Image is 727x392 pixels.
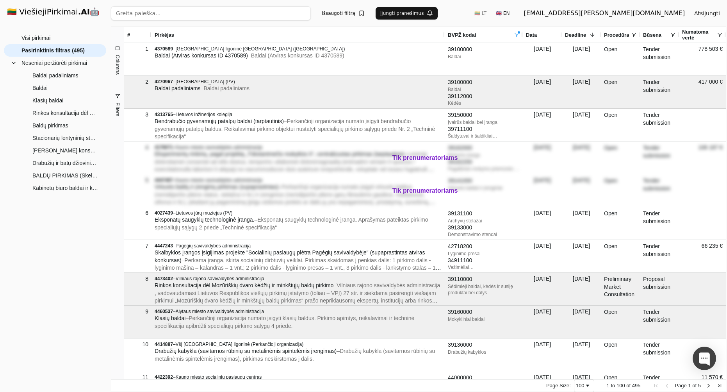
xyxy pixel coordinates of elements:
[448,243,520,251] div: 42718200
[155,374,173,380] span: 4422392
[155,243,173,249] span: 4447243
[448,93,520,100] div: 39112000
[115,55,121,75] span: Columns
[448,133,520,139] div: Šaldytuvai ir šaldikliai
[155,315,414,329] span: – Perkančioji organizacija numato įsigyti klasių baldus. Pirkimo apimtys, reikalavimai ir technin...
[127,175,148,186] div: 5
[523,240,562,272] div: [DATE]
[155,210,442,216] div: –
[448,46,520,54] div: 39100000
[706,383,712,389] div: Next Page
[640,306,679,338] div: Tender submission
[32,95,63,106] span: Klasių baldai
[176,79,235,84] span: [GEOGRAPHIC_DATA] (PV)
[448,144,520,152] div: 39162000
[201,85,249,91] span: – Baldai padaliniams
[562,76,601,108] div: [DATE]
[155,276,173,281] span: 4473402
[565,32,586,38] span: Deadline
[127,32,130,38] span: #
[155,177,173,183] span: 4447487
[248,52,344,59] span: – Baldai (Atviras konkursas ID 4370589)
[155,151,404,157] span: Eksperimentų rinkinių, pagal projektą „Tūkstantmečio mokyklos II“, centralizuotas pirkimas (tarpt...
[448,86,520,93] div: Baldai
[653,383,659,389] div: First Page
[155,257,441,286] span: – Perkama įranga, skirta socialinių dirbtuvių veiklai. Pirkimas skaidomas į penkias dalis: 1 pirk...
[526,32,537,38] span: Data
[155,341,442,347] div: –
[692,383,697,388] span: of
[523,174,562,207] div: [DATE]
[601,306,640,338] div: Open
[155,145,173,150] span: 4176671
[640,273,679,305] div: Proposal submission
[448,276,520,283] div: 39110000
[127,306,148,317] div: 9
[127,142,148,153] div: 4
[546,383,571,388] div: Page Size:
[448,32,476,38] span: BVPŽ kodai
[523,141,562,174] div: [DATE]
[604,32,629,38] span: Procedūra
[155,79,173,84] span: 4270967
[448,231,520,238] div: Demonstravimo stendai
[32,120,68,131] span: Baldų pirkimas
[21,45,85,56] span: Pasirinktinis filtras (495)
[448,224,520,232] div: 39133000
[155,210,173,216] span: 4027439
[155,144,442,150] div: –
[601,43,640,75] div: Open
[127,240,148,252] div: 7
[155,282,333,288] span: Rinkos konsultacija dėl Mozūriškių dvaro kėdžių ir minkštųjų baldų pirkimo
[127,76,148,88] div: 2
[632,383,641,388] span: 495
[78,7,90,16] strong: .AI
[448,270,520,278] div: 42718100
[448,210,520,218] div: 39131100
[155,243,442,249] div: –
[32,182,98,194] span: Kabinetų biuro baldai ir kėdės (atviras konkursas)
[155,32,174,38] span: Pirkėjas
[682,29,716,41] span: Numatoma vertė
[643,32,661,38] span: Būsena
[448,218,520,224] div: Archyvų stelažai
[640,43,679,75] div: Tender submission
[448,79,520,86] div: 39100000
[601,240,640,272] div: Open
[640,338,679,371] div: Tender submission
[523,76,562,108] div: [DATE]
[523,43,562,75] div: [DATE]
[562,141,601,174] div: [DATE]
[448,283,520,296] div: Sėdimieji baldai, kėdės ir susiję produktai bei dalys
[601,207,640,240] div: Open
[155,52,248,59] span: Baldai (Atviras konkursas ID 4370589)
[155,118,435,140] span: – Perkančioji organizacija numato įsigyti bendrabučio gyvenamųjų patalpų baldus. Reikalavimai pir...
[640,109,679,141] div: Tender submission
[155,342,173,347] span: 4414887
[115,102,121,116] span: Filters
[448,119,520,125] div: Įvairūs baldai bei įranga
[576,383,584,388] div: 100
[155,79,442,85] div: –
[679,76,726,108] div: 417 000 €
[562,43,601,75] div: [DATE]
[155,217,428,231] span: – Eksponatų saugyklų technologinė įranga. Aprašymas pateiktas pirkimo specialiųjų sąlygų 2 priede...
[127,339,148,350] div: 10
[448,152,520,158] div: Mokymo įranga
[376,7,438,20] button: Įjungti pranešimus
[448,177,520,185] div: 39141000
[32,157,98,169] span: Drabužių ir batų džiovinimo spintos
[21,32,50,44] span: Visi pirkimai
[448,374,520,382] div: 44000000
[176,177,262,183] span: Kauno miesto savivaldybės administracija
[155,112,173,117] span: 4313765
[176,210,233,216] span: Lietuvos jūrų muziejus (PV)
[675,383,686,388] span: Page
[679,43,726,75] div: 778 503 €
[127,208,148,219] div: 6
[32,170,98,181] span: BALDŲ PIRKIMAS (Skelbiama apklausa)
[448,100,520,106] div: Kėdės
[21,57,87,69] span: Neseniai peržiūrėti pirkimai
[155,309,173,314] span: 4460537
[155,374,442,380] div: –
